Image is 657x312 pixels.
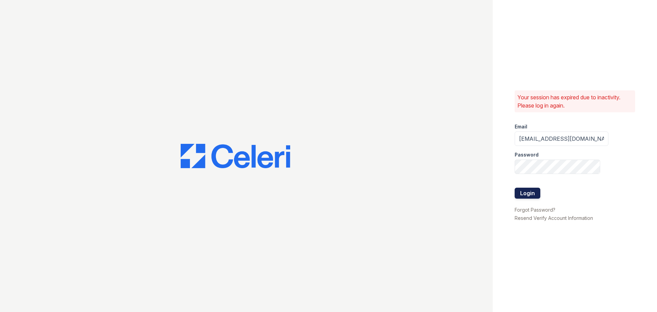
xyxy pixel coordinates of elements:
[515,151,539,158] label: Password
[517,93,632,110] p: Your session has expired due to inactivity. Please log in again.
[515,188,540,199] button: Login
[515,207,555,213] a: Forgot Password?
[181,144,290,169] img: CE_Logo_Blue-a8612792a0a2168367f1c8372b55b34899dd931a85d93a1a3d3e32e68fde9ad4.png
[515,123,527,130] label: Email
[515,215,593,221] a: Resend Verify Account Information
